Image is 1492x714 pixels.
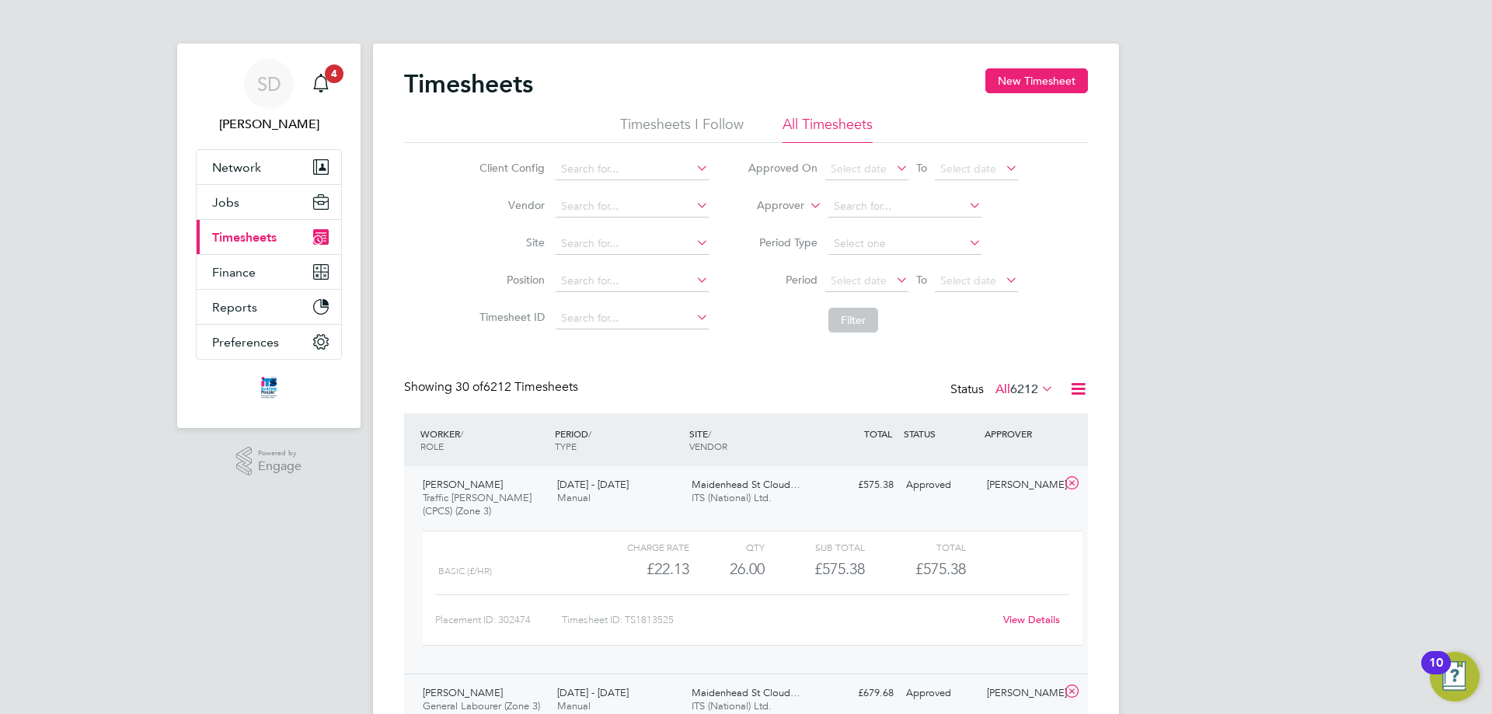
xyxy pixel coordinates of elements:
li: All Timesheets [783,115,873,143]
span: Preferences [212,335,279,350]
a: Powered byEngage [236,447,302,476]
span: [PERSON_NAME] [423,478,503,491]
span: To [912,158,932,178]
button: Open Resource Center, 10 new notifications [1430,652,1480,702]
button: Network [197,150,341,184]
span: Network [212,160,261,175]
a: SD[PERSON_NAME] [196,59,342,134]
div: [PERSON_NAME] [981,472,1061,498]
label: Approver [734,198,804,214]
button: Finance [197,255,341,289]
a: View Details [1003,613,1060,626]
div: 26.00 [689,556,765,582]
span: VENDOR [689,440,727,452]
span: Traffic [PERSON_NAME] (CPCS) (Zone 3) [423,491,532,517]
span: Manual [557,491,591,504]
span: [DATE] - [DATE] [557,686,629,699]
div: Showing [404,379,581,395]
button: Timesheets [197,220,341,254]
span: Manual [557,699,591,712]
span: 30 of [455,379,483,395]
span: Timesheets [212,230,277,245]
span: ITS (National) Ltd. [692,699,772,712]
span: Powered by [258,447,302,460]
span: / [460,427,463,440]
div: Timesheet ID: TS1813525 [562,608,993,632]
span: Stuart Douglas [196,115,342,134]
div: WORKER [417,420,551,460]
div: Placement ID: 302474 [435,608,562,632]
div: Approved [900,681,981,706]
label: Period Type [748,235,817,249]
span: £575.38 [915,559,966,578]
span: General Labourer (Zone 3) [423,699,540,712]
span: 6212 [1010,381,1038,397]
span: Select date [940,273,996,287]
span: ROLE [420,440,444,452]
label: All [995,381,1054,397]
span: Select date [831,162,887,176]
div: £575.38 [765,556,865,582]
div: QTY [689,538,765,556]
input: Search for... [556,308,709,329]
span: Maidenhead St Cloud… [692,686,800,699]
input: Search for... [556,196,709,218]
input: Search for... [556,270,709,292]
div: £679.68 [819,681,900,706]
button: Filter [828,308,878,333]
div: Status [950,379,1057,401]
span: / [588,427,591,440]
input: Search for... [828,196,981,218]
span: Engage [258,460,302,473]
input: Search for... [556,233,709,255]
div: 10 [1429,663,1443,683]
span: Reports [212,300,257,315]
label: Client Config [475,161,545,175]
label: Vendor [475,198,545,212]
img: itsconstruction-logo-retina.png [258,375,280,400]
span: [PERSON_NAME] [423,686,503,699]
div: [PERSON_NAME] [981,681,1061,706]
div: STATUS [900,420,981,448]
span: To [912,270,932,290]
nav: Main navigation [177,44,361,428]
div: £575.38 [819,472,900,498]
span: Maidenhead St Cloud… [692,478,800,491]
span: TYPE [555,440,577,452]
div: Total [865,538,965,556]
h2: Timesheets [404,68,533,99]
input: Search for... [556,158,709,180]
span: Select date [831,273,887,287]
span: 4 [325,64,343,83]
label: Approved On [748,161,817,175]
span: / [708,427,711,440]
span: Jobs [212,195,239,210]
label: Timesheet ID [475,310,545,324]
div: £22.13 [589,556,689,582]
div: Charge rate [589,538,689,556]
span: Select date [940,162,996,176]
button: New Timesheet [985,68,1088,93]
label: Position [475,273,545,287]
a: Go to home page [196,375,342,400]
div: APPROVER [981,420,1061,448]
a: 4 [305,59,336,109]
button: Reports [197,290,341,324]
label: Site [475,235,545,249]
span: Basic (£/HR) [438,566,492,576]
li: Timesheets I Follow [620,115,744,143]
button: Jobs [197,185,341,219]
div: Sub Total [765,538,865,556]
span: Finance [212,265,256,280]
span: SD [257,74,281,94]
button: Preferences [197,325,341,359]
span: ITS (National) Ltd. [692,491,772,504]
label: Period [748,273,817,287]
div: PERIOD [551,420,685,460]
span: [DATE] - [DATE] [557,478,629,491]
span: TOTAL [864,427,892,440]
span: 6212 Timesheets [455,379,578,395]
div: Approved [900,472,981,498]
input: Select one [828,233,981,255]
div: SITE [685,420,820,460]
